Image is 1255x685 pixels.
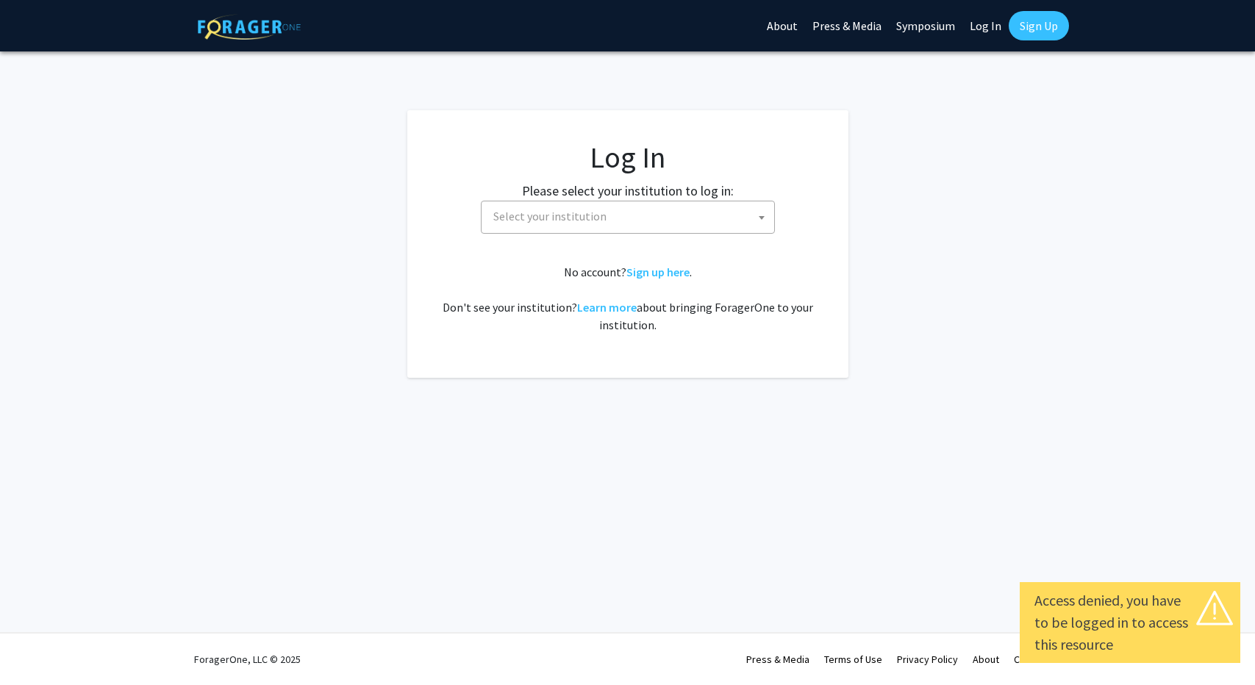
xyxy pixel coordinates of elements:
img: ForagerOne Logo [198,14,301,40]
a: Sign Up [1009,11,1069,40]
a: Terms of Use [824,653,882,666]
span: Select your institution [481,201,775,234]
a: Contact Us [1014,653,1062,666]
a: Press & Media [746,653,809,666]
div: No account? . Don't see your institution? about bringing ForagerOne to your institution. [437,263,819,334]
h1: Log In [437,140,819,175]
span: Select your institution [493,209,607,223]
a: Sign up here [626,265,690,279]
a: Learn more about bringing ForagerOne to your institution [577,300,637,315]
span: Select your institution [487,201,774,232]
div: Access denied, you have to be logged in to access this resource [1034,589,1226,656]
label: Please select your institution to log in: [522,181,734,201]
a: Privacy Policy [897,653,958,666]
div: ForagerOne, LLC © 2025 [194,634,301,685]
a: About [973,653,999,666]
